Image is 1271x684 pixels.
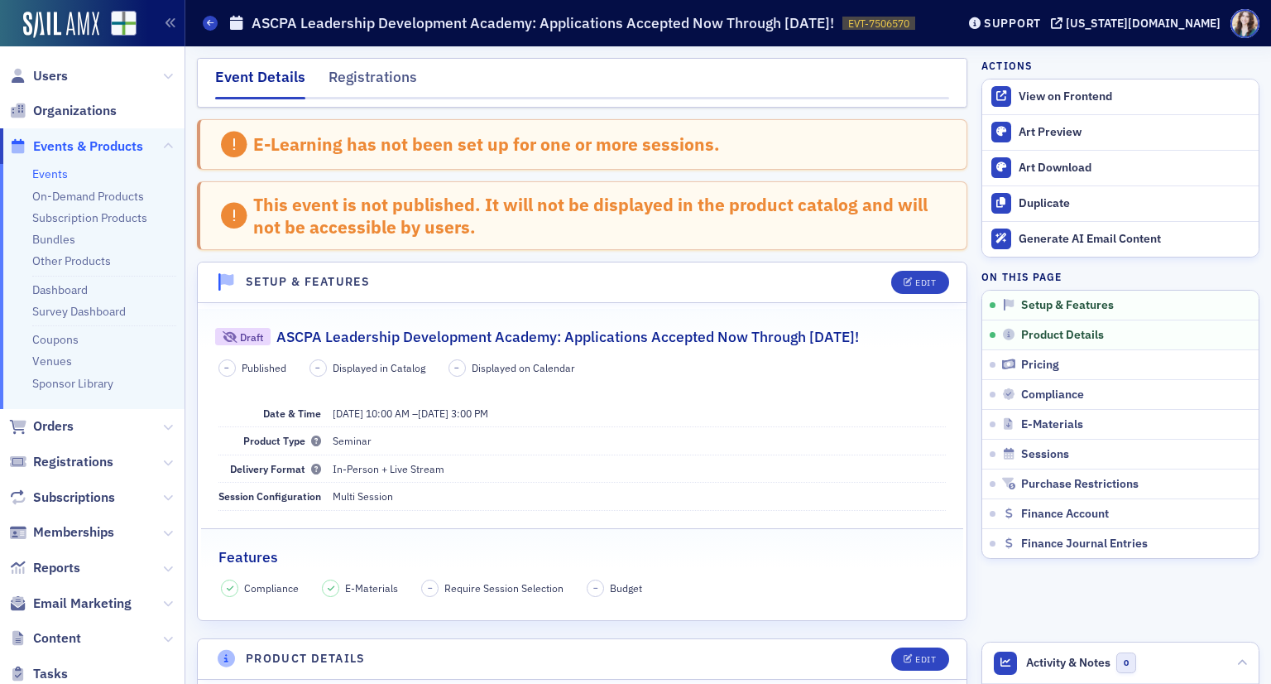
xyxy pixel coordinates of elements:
span: Users [33,67,68,85]
a: Coupons [32,332,79,347]
span: Orders [33,417,74,436]
span: Product Type [243,434,321,447]
span: Displayed on Calendar [472,360,575,375]
button: [US_STATE][DOMAIN_NAME] [1051,17,1226,29]
span: Memberships [33,523,114,542]
span: Budget [610,580,642,595]
a: Dashboard [32,282,88,297]
a: Registrations [9,453,113,471]
div: Art Preview [1019,125,1250,140]
span: Events & Products [33,137,143,156]
span: Setup & Features [1021,298,1114,313]
a: Survey Dashboard [32,304,126,319]
span: – [428,582,433,594]
div: E-Learning has not been set up for one or more sessions. [253,133,720,155]
a: Venues [32,354,72,368]
span: Compliance [1021,388,1084,402]
div: Support [984,16,1041,31]
span: – [315,362,320,373]
div: [US_STATE][DOMAIN_NAME] [1066,16,1221,31]
h4: Setup & Features [246,273,370,291]
div: Draft [240,333,263,342]
a: Orders [9,417,74,436]
span: Require Session Selection [444,580,564,595]
dd: – [333,400,947,426]
a: Subscriptions [9,489,115,507]
div: Generate AI Email Content [1019,232,1250,247]
button: Edit [891,271,948,294]
h2: ASCPA Leadership Development Academy: Applications Accepted Now Through [DATE]! [276,326,859,348]
span: Pricing [1021,358,1059,373]
a: View Homepage [99,11,137,39]
a: Other Products [32,253,111,268]
span: EVT-7506570 [848,17,909,31]
span: Sessions [1021,447,1069,462]
a: Sponsor Library [32,376,113,391]
h2: Features [218,547,278,568]
div: Edit [915,655,936,664]
img: SailAMX [23,12,99,38]
span: E-Materials [1021,417,1083,432]
span: – [593,582,598,594]
span: Product Details [1021,328,1104,343]
span: Finance Account [1021,507,1109,522]
span: Published [242,360,286,375]
h4: Product Details [246,650,366,667]
span: – [454,362,459,373]
span: Profile [1230,9,1259,38]
span: In-Person + Live Stream [333,462,444,475]
span: [DATE] [333,407,363,420]
span: Date & Time [263,407,321,420]
span: Displayed in Catalog [333,360,425,375]
span: Subscriptions [33,489,115,507]
button: Generate AI Email Content [982,221,1259,257]
span: Seminar [333,434,372,447]
div: This event is not published. It will not be displayed in the product catalog and will not be acce... [253,194,949,238]
div: Draft [215,328,271,345]
a: Tasks [9,665,68,683]
a: Email Marketing [9,595,132,613]
a: Content [9,629,81,648]
a: On-Demand Products [32,189,144,204]
span: Activity & Notes [1026,654,1110,672]
a: View on Frontend [982,79,1259,114]
span: Finance Journal Entries [1021,537,1148,552]
div: Registrations [329,66,417,97]
span: Reports [33,559,80,577]
span: Multi Session [333,489,393,503]
span: E-Materials [345,580,398,595]
h1: ASCPA Leadership Development Academy: Applications Accepted Now Through [DATE]! [252,13,834,33]
span: Delivery Format [230,462,321,475]
a: Subscription Products [32,210,147,225]
span: Organizations [33,102,117,120]
a: Bundles [32,232,75,247]
a: Organizations [9,102,117,120]
button: Edit [891,648,948,671]
span: Content [33,629,81,648]
span: Email Marketing [33,595,132,613]
span: Purchase Restrictions [1021,477,1139,492]
div: Edit [915,278,936,287]
a: Art Download [982,150,1259,185]
span: Compliance [244,580,299,595]
h4: Actions [981,58,1033,73]
span: 0 [1116,653,1137,673]
a: Art Preview [982,115,1259,150]
div: View on Frontend [1019,89,1250,104]
span: Session Configuration [218,489,321,503]
div: Art Download [1019,161,1250,176]
a: Users [9,67,68,85]
span: Registrations [33,453,113,471]
time: 10:00 AM [366,407,410,420]
div: Duplicate [1019,196,1250,211]
a: Memberships [9,523,114,542]
span: [DATE] [418,407,448,420]
a: Reports [9,559,80,577]
time: 3:00 PM [451,407,488,420]
a: Events & Products [9,137,143,156]
img: SailAMX [111,11,137,36]
button: Duplicate [982,185,1259,221]
span: Tasks [33,665,68,683]
a: Events [32,166,68,181]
